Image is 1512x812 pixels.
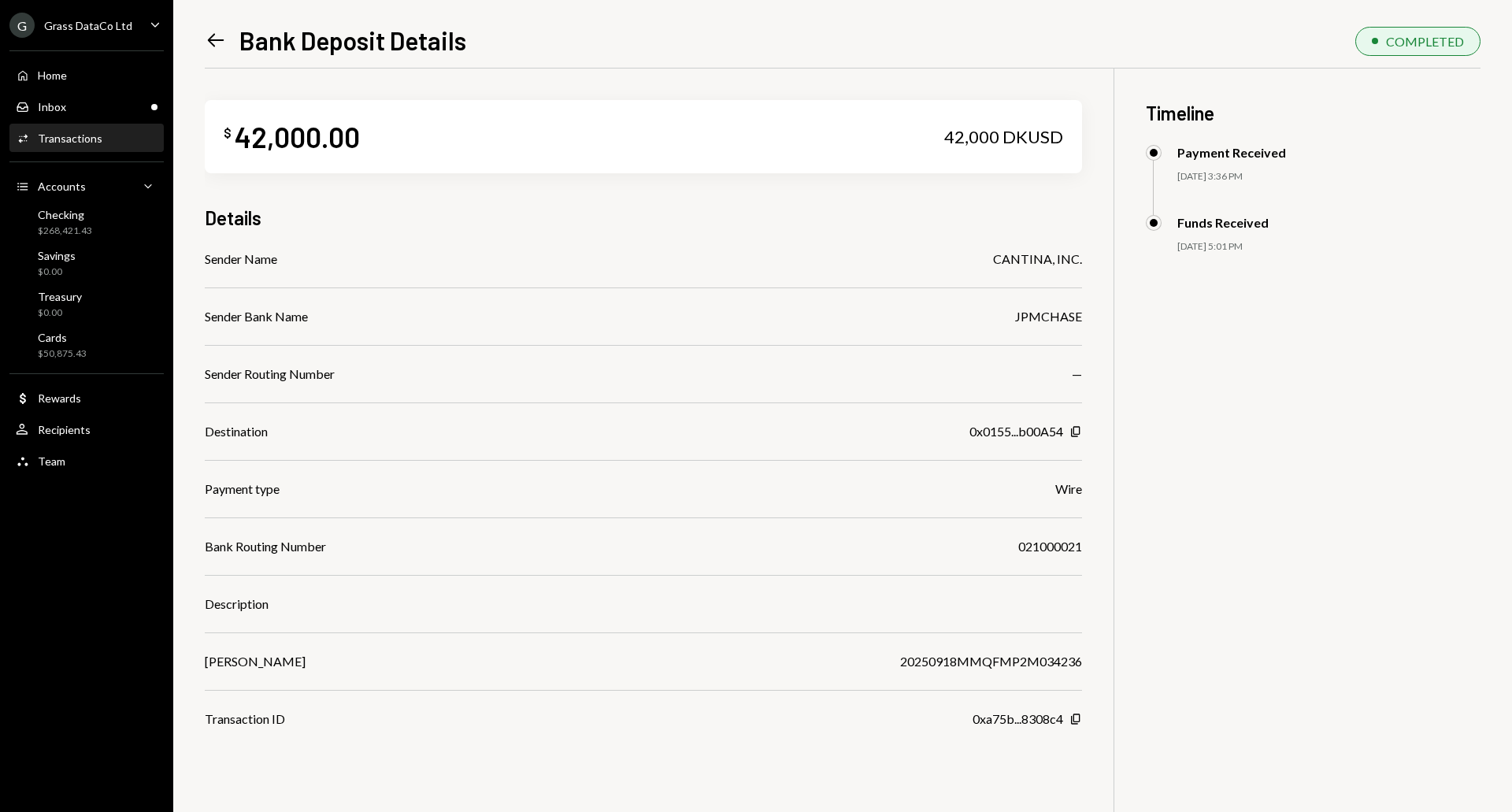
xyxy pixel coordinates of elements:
[224,125,232,141] div: $
[239,24,466,56] h1: Bank Deposit Details
[9,124,164,152] a: Transactions
[38,265,76,279] div: $0.00
[205,537,326,556] div: Bank Routing Number
[38,454,65,468] div: Team
[38,347,87,361] div: $50,875.43
[44,19,132,32] div: Grass DataCo Ltd
[205,422,268,441] div: Destination
[900,652,1082,671] div: 20250918MMQFMP2M034236
[9,415,164,443] a: Recipients
[205,205,261,231] h3: Details
[38,391,81,405] div: Rewards
[9,447,164,475] a: Team
[235,119,360,154] div: 42,000.00
[205,710,285,729] div: Transaction ID
[9,285,164,323] a: Treasury$0.00
[9,384,164,412] a: Rewards
[993,250,1082,269] div: CANTINA, INC.
[38,208,92,221] div: Checking
[38,331,87,344] div: Cards
[1386,34,1464,49] div: COMPLETED
[9,203,164,241] a: Checking$268,421.43
[973,710,1063,729] div: 0xa75b...8308c4
[9,92,164,121] a: Inbox
[205,307,308,326] div: Sender Bank Name
[38,69,67,82] div: Home
[205,652,306,671] div: [PERSON_NAME]
[205,595,269,614] div: Description
[9,244,164,282] a: Savings$0.00
[1177,215,1269,230] div: Funds Received
[9,326,164,364] a: Cards$50,875.43
[944,126,1063,148] div: 42,000 DKUSD
[38,224,92,238] div: $268,421.43
[205,250,277,269] div: Sender Name
[1055,480,1082,499] div: Wire
[1018,537,1082,556] div: 021000021
[1146,100,1480,126] h3: Timeline
[38,249,76,262] div: Savings
[969,422,1063,441] div: 0x0155...b00A54
[205,480,280,499] div: Payment type
[38,290,82,303] div: Treasury
[1177,145,1286,160] div: Payment Received
[205,365,335,384] div: Sender Routing Number
[9,172,164,200] a: Accounts
[9,13,35,38] div: G
[1177,170,1480,184] div: [DATE] 3:36 PM
[38,306,82,320] div: $0.00
[1072,365,1082,384] div: —
[1015,307,1082,326] div: JPMCHASE
[1177,240,1480,254] div: [DATE] 5:01 PM
[38,132,102,145] div: Transactions
[38,100,66,113] div: Inbox
[9,61,164,89] a: Home
[38,180,86,193] div: Accounts
[38,423,91,436] div: Recipients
